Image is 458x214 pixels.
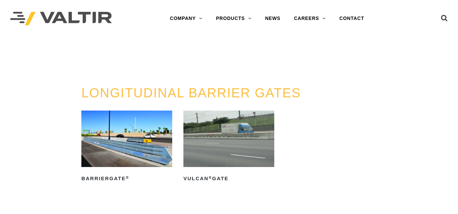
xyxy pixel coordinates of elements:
[10,12,112,26] img: Valtir
[183,111,274,184] a: Vulcan®Gate
[333,12,371,25] a: CONTACT
[183,173,274,184] h2: Vulcan Gate
[126,175,129,180] sup: ®
[208,175,212,180] sup: ®
[287,12,333,25] a: CAREERS
[81,111,172,184] a: BarrierGate®
[258,12,287,25] a: NEWS
[163,12,209,25] a: COMPANY
[81,173,172,184] h2: BarrierGate
[81,86,301,100] a: LONGITUDINAL BARRIER GATES
[209,12,258,25] a: PRODUCTS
